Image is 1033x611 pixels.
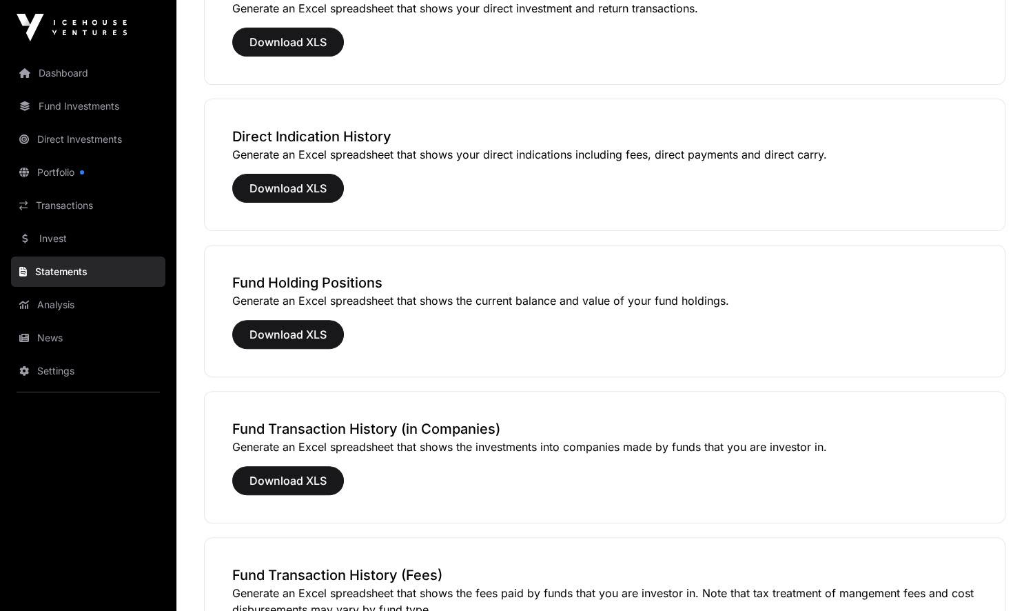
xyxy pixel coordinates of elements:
[232,41,344,55] a: Download XLS
[232,480,344,494] a: Download XLS
[249,180,327,197] span: Download XLS
[232,273,977,292] h3: Fund Holding Positions
[964,545,1033,611] iframe: Chat Widget
[232,188,344,201] a: Download XLS
[232,439,977,455] p: Generate an Excel spreadsheet that shows the investments into companies made by funds that you ar...
[11,257,165,287] a: Statements
[232,466,344,495] button: Download XLS
[11,124,165,154] a: Direct Investments
[232,146,977,163] p: Generate an Excel spreadsheet that shows your direct indications including fees, direct payments ...
[11,157,165,188] a: Portfolio
[11,323,165,353] a: News
[232,320,344,349] button: Download XLS
[232,419,977,439] h3: Fund Transaction History (in Companies)
[232,565,977,585] h3: Fund Transaction History (Fees)
[232,292,977,309] p: Generate an Excel spreadsheet that shows the current balance and value of your fund holdings.
[11,290,165,320] a: Analysis
[232,28,344,57] button: Download XLS
[11,356,165,386] a: Settings
[232,334,344,348] a: Download XLS
[11,190,165,221] a: Transactions
[11,58,165,88] a: Dashboard
[249,326,327,343] span: Download XLS
[11,91,165,121] a: Fund Investments
[249,472,327,489] span: Download XLS
[11,223,165,254] a: Invest
[17,14,127,41] img: Icehouse Ventures Logo
[232,174,344,203] button: Download XLS
[249,34,327,50] span: Download XLS
[232,127,977,146] h3: Direct Indication History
